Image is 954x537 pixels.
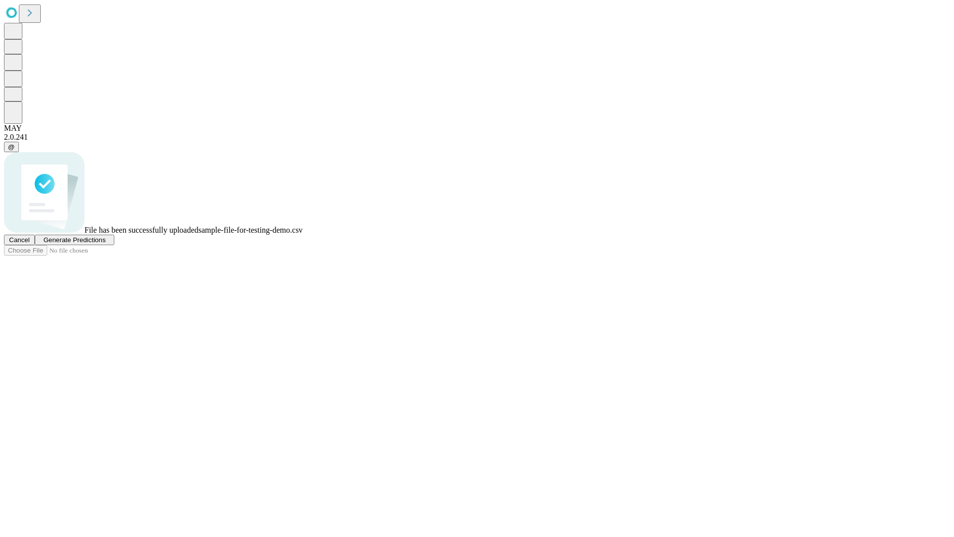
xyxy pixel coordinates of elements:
div: MAY [4,124,950,133]
span: File has been successfully uploaded [84,226,198,234]
div: 2.0.241 [4,133,950,142]
span: @ [8,143,15,151]
button: Generate Predictions [35,235,114,245]
button: Cancel [4,235,35,245]
span: sample-file-for-testing-demo.csv [198,226,303,234]
span: Cancel [9,236,30,244]
span: Generate Predictions [43,236,105,244]
button: @ [4,142,19,152]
